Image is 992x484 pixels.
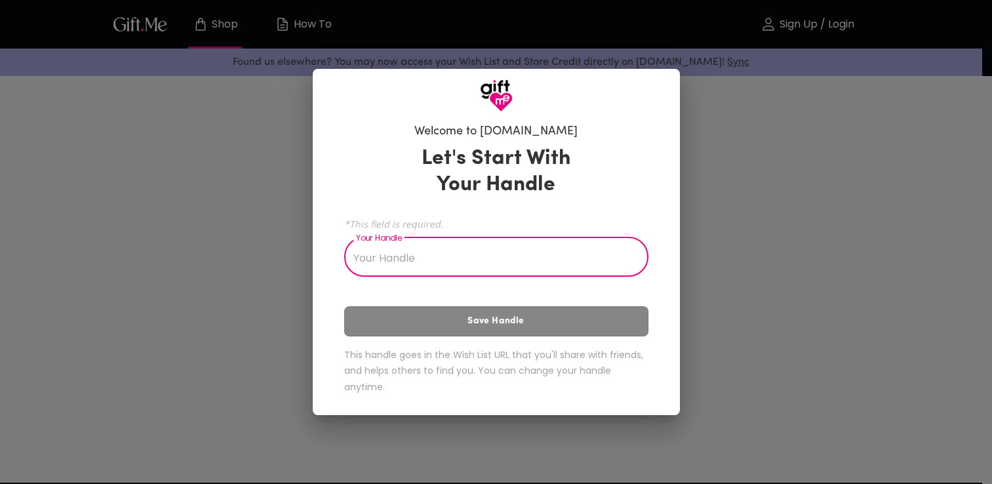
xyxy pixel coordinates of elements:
[414,124,578,140] h6: Welcome to [DOMAIN_NAME]
[344,218,648,230] span: *This field is required.
[480,79,513,112] img: GiftMe Logo
[344,347,648,395] h6: This handle goes in the Wish List URL that you'll share with friends, and helps others to find yo...
[344,240,634,277] input: Your Handle
[405,146,587,198] h3: Let's Start With Your Handle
